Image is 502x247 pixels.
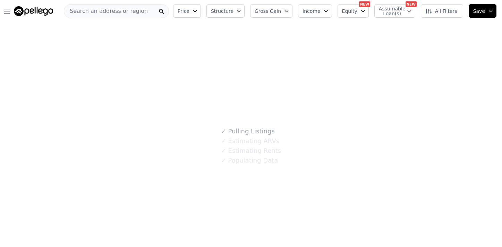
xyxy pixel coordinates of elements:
[221,128,226,135] span: ✓
[303,8,321,15] span: Income
[221,156,278,165] div: Populating Data
[473,8,485,15] span: Save
[425,8,457,15] span: All Filters
[221,157,226,164] span: ✓
[342,8,357,15] span: Equity
[221,146,281,156] div: Estimating Rents
[250,4,292,18] button: Gross Gain
[406,1,417,7] div: NEW
[298,4,332,18] button: Income
[221,138,226,145] span: ✓
[221,126,275,136] div: Pulling Listings
[338,4,369,18] button: Equity
[178,8,189,15] span: Price
[173,4,201,18] button: Price
[255,8,281,15] span: Gross Gain
[221,136,279,146] div: Estimating ARVs
[421,4,463,18] button: All Filters
[359,1,370,7] div: NEW
[379,6,401,16] span: Assumable Loan(s)
[211,8,233,15] span: Structure
[64,7,148,15] span: Search an address or region
[469,4,496,18] button: Save
[14,6,53,16] img: Pellego
[206,4,245,18] button: Structure
[221,147,226,154] span: ✓
[374,4,415,18] button: Assumable Loan(s)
